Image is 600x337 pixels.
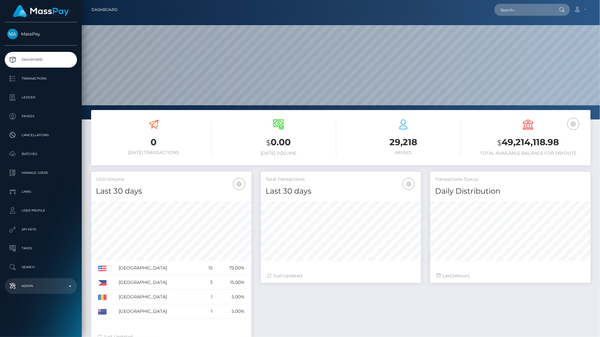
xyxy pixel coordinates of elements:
a: Ledger [5,90,77,105]
h6: [DATE] Transactions [96,150,211,155]
h4: Last 30 days [96,186,247,197]
p: API Keys [7,225,74,234]
img: AU.png [98,309,107,315]
p: Transactions [7,74,74,83]
img: PH.png [98,280,107,286]
p: Admin [7,281,74,291]
h4: Daily Distribution [435,186,586,197]
p: User Profile [7,206,74,215]
td: 3 [201,275,215,290]
p: Batches [7,149,74,159]
a: Manage Users [5,165,77,181]
td: 15.00% [215,275,246,290]
td: 15 [201,261,215,275]
td: [GEOGRAPHIC_DATA] [117,304,201,319]
td: 5.00% [215,304,246,319]
p: Manage Users [7,168,74,178]
img: MassPay Logo [13,5,69,17]
div: Last hours [437,273,584,279]
p: Payees [7,112,74,121]
img: RO.png [98,295,107,300]
p: Search [7,262,74,272]
td: 1 [201,304,215,319]
td: 1 [201,290,215,304]
a: Dashboard [91,3,118,16]
td: [GEOGRAPHIC_DATA] [117,275,201,290]
img: US.png [98,266,107,271]
p: Taxes [7,244,74,253]
input: Search... [494,4,553,16]
small: $ [266,138,271,147]
span: 24 [452,273,457,279]
h5: Total Transactions [266,176,416,183]
h6: [DATE] Volume [221,151,336,156]
h4: Last 30 days [266,186,416,197]
td: [GEOGRAPHIC_DATA] [117,261,201,275]
h3: 0.00 [221,136,336,149]
img: MassPay [7,29,18,39]
h3: 0 [96,136,211,148]
a: Dashboard [5,52,77,68]
a: Transactions [5,71,77,86]
h3: 29,218 [346,136,461,148]
a: Batches [5,146,77,162]
p: Dashboard [7,55,74,64]
a: Taxes [5,240,77,256]
a: Payees [5,108,77,124]
span: MassPay [5,31,77,37]
p: Ledger [7,93,74,102]
div: Just Updated [267,273,415,279]
a: Search [5,259,77,275]
a: Links [5,184,77,200]
p: Cancellations [7,130,74,140]
a: API Keys [5,222,77,237]
h6: Total Available Balance for Payouts [471,151,586,156]
a: User Profile [5,203,77,218]
h3: 49,214,118.98 [471,136,586,149]
td: 75.00% [215,261,246,275]
a: Admin [5,278,77,294]
h6: Payees [346,150,461,155]
td: [GEOGRAPHIC_DATA] [117,290,201,304]
h5: Transactions Status [435,176,586,183]
small: $ [497,138,502,147]
td: 5.00% [215,290,246,304]
h5: USD Volume [96,176,247,183]
p: Links [7,187,74,196]
a: Cancellations [5,127,77,143]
